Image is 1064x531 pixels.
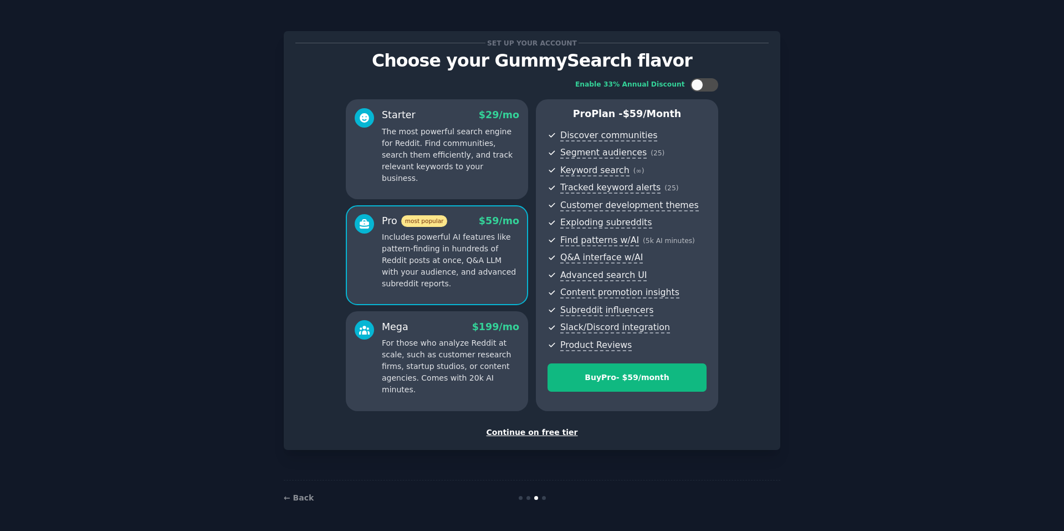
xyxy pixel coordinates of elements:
[295,427,769,438] div: Continue on free tier
[664,184,678,192] span: ( 25 )
[382,231,519,290] p: Includes powerful AI features like pattern-finding in hundreds of Reddit posts at once, Q&A LLM w...
[479,109,519,120] span: $ 29 /mo
[472,321,519,332] span: $ 199 /mo
[560,182,661,194] span: Tracked keyword alerts
[548,372,706,383] div: Buy Pro - $ 59 /month
[651,149,664,157] span: ( 25 )
[401,215,448,227] span: most popular
[560,130,657,141] span: Discover communities
[575,80,685,90] div: Enable 33% Annual Discount
[548,363,707,392] button: BuyPro- $59/month
[560,200,699,211] span: Customer development themes
[560,287,679,299] span: Content promotion insights
[382,108,416,122] div: Starter
[560,270,647,281] span: Advanced search UI
[485,37,579,49] span: Set up your account
[382,320,408,334] div: Mega
[560,217,652,229] span: Exploding subreddits
[382,337,519,396] p: For those who analyze Reddit at scale, such as customer research firms, startup studios, or conte...
[548,107,707,121] p: Pro Plan -
[623,108,682,119] span: $ 59 /month
[560,252,643,264] span: Q&A interface w/AI
[560,322,670,333] span: Slack/Discord integration
[560,340,632,351] span: Product Reviews
[633,167,644,175] span: ( ∞ )
[560,235,639,246] span: Find patterns w/AI
[382,214,447,228] div: Pro
[643,237,695,245] span: ( 5k AI minutes )
[382,126,519,184] p: The most powerful search engine for Reddit. Find communities, search them efficiently, and track ...
[560,305,653,316] span: Subreddit influencers
[284,493,314,502] a: ← Back
[560,165,630,176] span: Keyword search
[479,215,519,226] span: $ 59 /mo
[295,51,769,70] p: Choose your GummySearch flavor
[560,147,647,159] span: Segment audiences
